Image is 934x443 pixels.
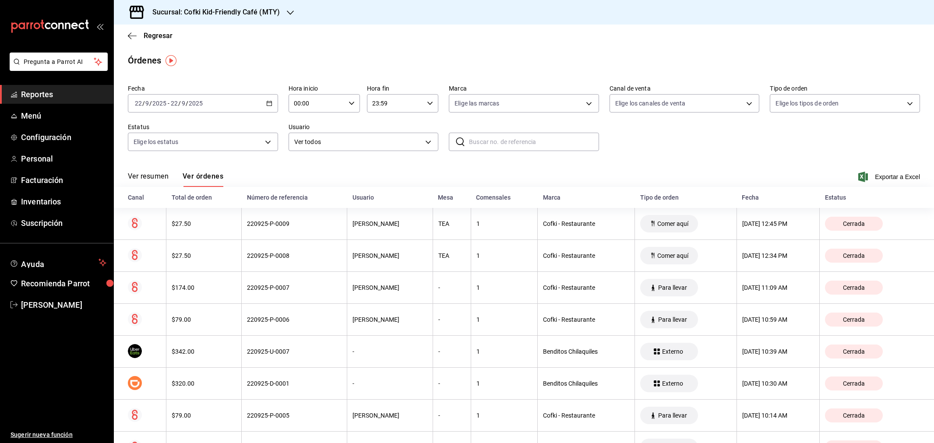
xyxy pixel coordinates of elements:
a: Pregunta a Parrot AI [6,63,108,73]
span: Menú [21,110,106,122]
div: Fecha [742,194,814,201]
div: 1 [476,220,532,227]
span: Reportes [21,88,106,100]
div: Benditos Chilaquiles [543,380,629,387]
div: 1 [476,316,532,323]
div: $79.00 [172,412,236,419]
span: Facturación [21,174,106,186]
div: [PERSON_NAME] [352,316,427,323]
input: ---- [188,100,203,107]
img: Tooltip marker [166,55,176,66]
div: Benditos Chilaquiles [543,348,629,355]
div: Marca [543,194,630,201]
span: Para llevar [655,412,691,419]
div: 220925-P-0006 [247,316,342,323]
span: Cerrada [839,220,868,227]
span: Suscripción [21,217,106,229]
input: Buscar no. de referencia [469,133,599,151]
div: 1 [476,284,532,291]
span: Exportar a Excel [860,172,920,182]
span: Comer aquí [654,220,692,227]
div: Canal [128,194,161,201]
span: Para llevar [655,316,691,323]
span: Ayuda [21,257,95,268]
div: 220925-P-0009 [247,220,342,227]
label: Usuario [289,124,439,130]
span: Cerrada [839,316,868,323]
span: Cerrada [839,252,868,259]
button: open_drawer_menu [96,23,103,30]
div: [PERSON_NAME] [352,412,427,419]
button: Regresar [128,32,173,40]
div: Cofki - Restaurante [543,412,629,419]
div: navigation tabs [128,172,223,187]
label: Tipo de orden [770,85,920,91]
div: Tipo de orden [640,194,731,201]
div: $27.50 [172,220,236,227]
div: Total de orden [172,194,236,201]
div: $342.00 [172,348,236,355]
div: Cofki - Restaurante [543,316,629,323]
div: Mesa [438,194,465,201]
input: ---- [152,100,167,107]
div: 1 [476,252,532,259]
span: Elige las marcas [455,99,499,108]
div: [DATE] 10:39 AM [742,348,814,355]
span: Cerrada [839,412,868,419]
span: / [142,100,145,107]
div: - [438,316,465,323]
div: [DATE] 11:09 AM [742,284,814,291]
span: Cerrada [839,380,868,387]
span: Elige los canales de venta [615,99,685,108]
div: Órdenes [128,54,161,67]
span: Elige los estatus [134,137,178,146]
span: Comer aquí [654,252,692,259]
button: Pregunta a Parrot AI [10,53,108,71]
div: 220925-P-0008 [247,252,342,259]
div: [DATE] 10:59 AM [742,316,814,323]
div: TEA [438,252,465,259]
div: [PERSON_NAME] [352,284,427,291]
span: Pregunta a Parrot AI [24,57,94,67]
div: - [438,284,465,291]
span: Configuración [21,131,106,143]
div: - [352,348,427,355]
span: Externo [659,380,687,387]
div: Cofki - Restaurante [543,284,629,291]
input: -- [181,100,186,107]
div: [PERSON_NAME] [352,252,427,259]
div: $27.50 [172,252,236,259]
div: 220925-U-0007 [247,348,342,355]
div: Usuario [352,194,427,201]
div: - [438,412,465,419]
label: Estatus [128,124,278,130]
span: Ver todos [294,137,423,147]
span: Inventarios [21,196,106,207]
span: / [149,100,152,107]
div: [DATE] 12:45 PM [742,220,814,227]
label: Hora inicio [289,85,360,91]
div: $174.00 [172,284,236,291]
div: [DATE] 10:30 AM [742,380,814,387]
span: / [186,100,188,107]
span: Cerrada [839,284,868,291]
div: TEA [438,220,465,227]
div: [PERSON_NAME] [352,220,427,227]
label: Marca [449,85,599,91]
div: Número de referencia [247,194,342,201]
div: $320.00 [172,380,236,387]
div: - [438,380,465,387]
label: Fecha [128,85,278,91]
span: Cerrada [839,348,868,355]
div: 220925-D-0001 [247,380,342,387]
span: / [178,100,181,107]
div: Cofki - Restaurante [543,252,629,259]
input: -- [170,100,178,107]
div: - [352,380,427,387]
div: 1 [476,380,532,387]
label: Hora fin [367,85,438,91]
span: Regresar [144,32,173,40]
input: -- [145,100,149,107]
div: [DATE] 12:34 PM [742,252,814,259]
span: Elige los tipos de orden [775,99,839,108]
